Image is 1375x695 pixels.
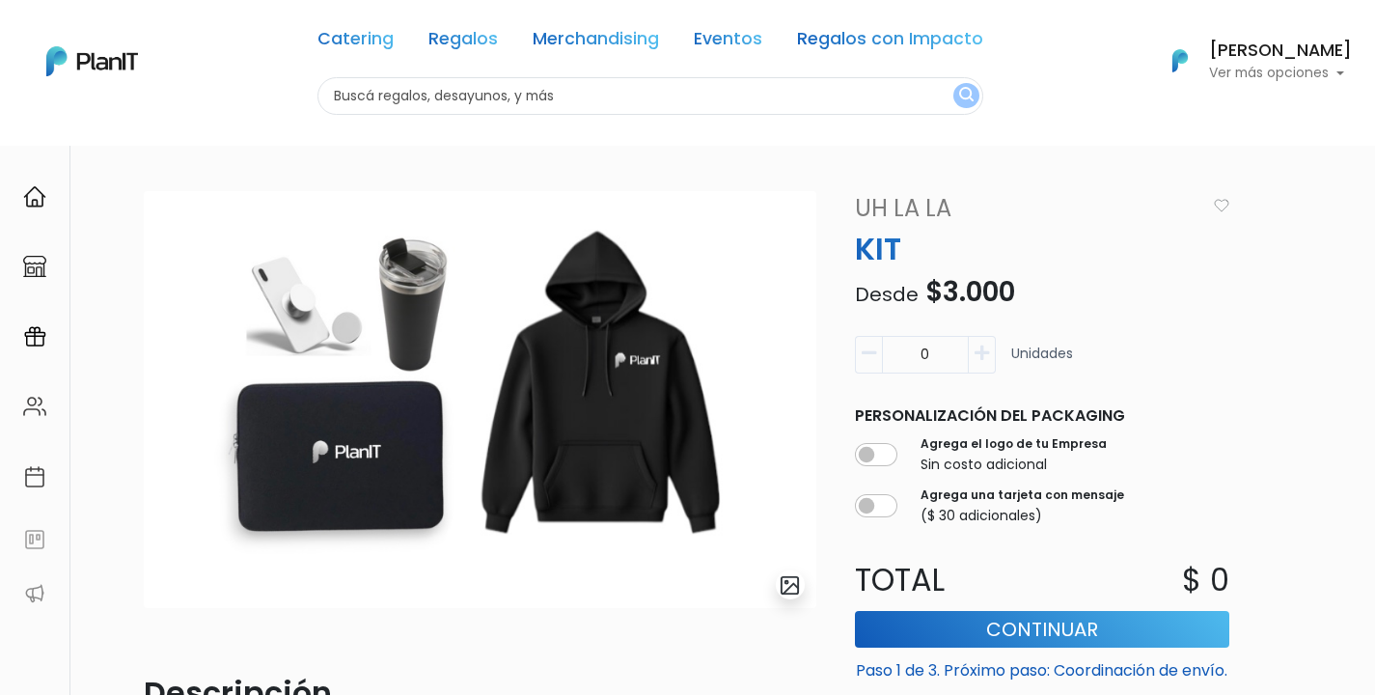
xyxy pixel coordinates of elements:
img: people-662611757002400ad9ed0e3c099ab2801c6687ba6c219adb57efc949bc21e19d.svg [23,395,46,418]
button: Continuar [855,611,1229,648]
button: PlanIt Logo [PERSON_NAME] Ver más opciones [1147,36,1352,86]
a: Merchandising [533,31,659,54]
img: home-e721727adea9d79c4d83392d1f703f7f8bce08238fde08b1acbfd93340b81755.svg [23,185,46,208]
a: Catering [317,31,394,54]
img: PlanIt Logo [1159,40,1201,82]
img: gallery-light [779,574,801,597]
p: Sin costo adicional [921,455,1107,475]
p: Unidades [1011,344,1073,381]
img: heart_icon [1214,199,1229,212]
p: $ 0 [1182,557,1229,603]
p: Ver más opciones [1209,67,1352,80]
p: Paso 1 de 3. Próximo paso: Coordinación de envío. [855,652,1229,682]
img: marketplace-4ceaa7011d94191e9ded77b95e3339b90024bf715f7c57f8cf31f2d8c509eaba.svg [23,255,46,278]
a: Uh La La [843,191,1208,226]
h6: [PERSON_NAME] [1209,42,1352,60]
p: ($ 30 adicionales) [921,506,1124,526]
a: Regalos con Impacto [797,31,983,54]
img: 8E3B4009-AF7E-4BBD-A449-79D280C7DD74.jpeg [144,191,816,608]
p: Total [843,557,1042,603]
img: PlanIt Logo [46,46,138,76]
span: $3.000 [925,273,1015,311]
span: Desde [855,281,919,308]
img: feedback-78b5a0c8f98aac82b08bfc38622c3050aee476f2c9584af64705fc4e61158814.svg [23,528,46,551]
label: Agrega el logo de tu Empresa [921,435,1107,453]
a: Regalos [428,31,498,54]
a: Eventos [694,31,762,54]
img: calendar-87d922413cdce8b2cf7b7f5f62616a5cf9e4887200fb71536465627b3292af00.svg [23,465,46,488]
input: Buscá regalos, desayunos, y más [317,77,983,115]
img: campaigns-02234683943229c281be62815700db0a1741e53638e28bf9629b52c665b00959.svg [23,325,46,348]
label: Agrega una tarjeta con mensaje [921,486,1124,504]
p: KIT [843,226,1241,272]
img: search_button-432b6d5273f82d61273b3651a40e1bd1b912527efae98b1b7a1b2c0702e16a8d.svg [959,87,974,105]
img: partners-52edf745621dab592f3b2c58e3bca9d71375a7ef29c3b500c9f145b62cc070d4.svg [23,582,46,605]
p: Personalización del packaging [855,404,1229,428]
